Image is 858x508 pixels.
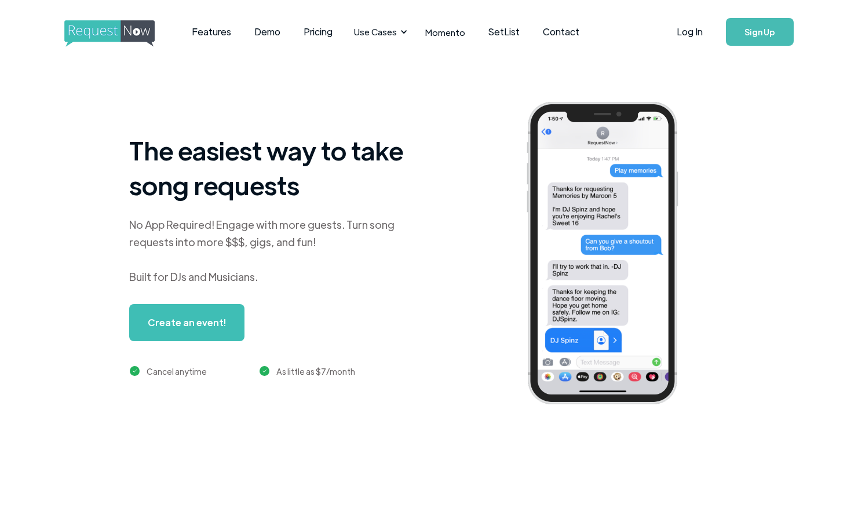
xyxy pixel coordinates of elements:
a: Log In [665,12,714,52]
img: requestnow logo [64,20,176,47]
a: Pricing [292,14,344,50]
h1: The easiest way to take song requests [129,133,419,202]
a: Contact [531,14,591,50]
div: No App Required! Engage with more guests. Turn song requests into more $$$, gigs, and fun! Built ... [129,216,419,286]
a: Create an event! [129,304,244,341]
div: Use Cases [354,25,397,38]
a: Momento [414,15,477,49]
img: iphone screenshot [513,94,709,416]
div: As little as $7/month [276,364,355,378]
a: Demo [243,14,292,50]
a: SetList [477,14,531,50]
img: green checkmark [260,366,269,376]
div: Cancel anytime [147,364,207,378]
a: Sign Up [726,18,794,46]
a: Features [180,14,243,50]
img: green checkmark [130,366,140,376]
